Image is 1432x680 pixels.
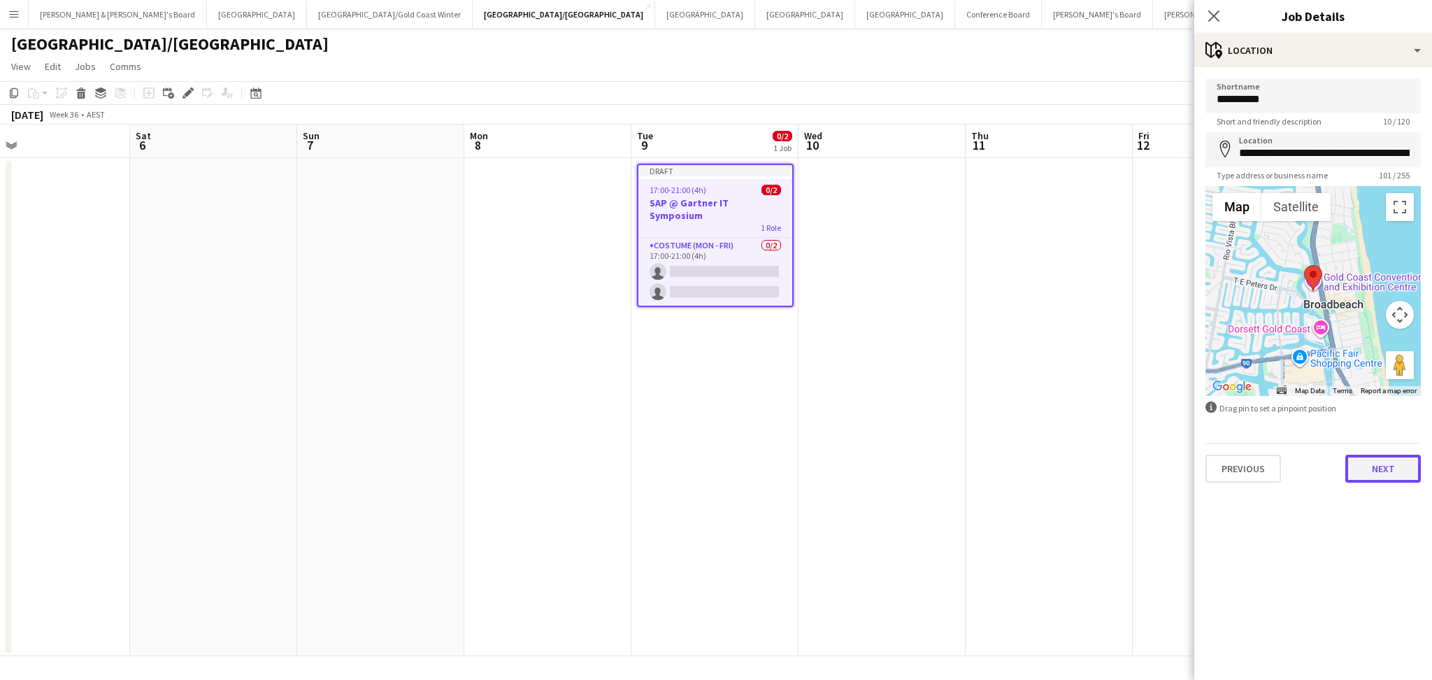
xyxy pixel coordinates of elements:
[655,1,755,28] button: [GEOGRAPHIC_DATA]
[1386,193,1414,221] button: Toggle fullscreen view
[1042,1,1153,28] button: [PERSON_NAME]'s Board
[955,1,1042,28] button: Conference Board
[1368,170,1421,180] span: 101 / 255
[1295,386,1324,396] button: Map Data
[1194,7,1432,25] h3: Job Details
[1205,170,1339,180] span: Type address or business name
[1205,116,1333,127] span: Short and friendly description
[1205,402,1421,415] div: Drag pin to set a pinpoint position
[1209,378,1255,396] img: Google
[1194,34,1432,67] div: Location
[1333,387,1352,395] a: Terms (opens in new tab)
[1372,116,1421,127] span: 10 / 120
[1261,193,1331,221] button: Show satellite imagery
[755,1,855,28] button: [GEOGRAPHIC_DATA]
[207,1,307,28] button: [GEOGRAPHIC_DATA]
[1205,455,1281,483] button: Previous
[1386,351,1414,379] button: Drag Pegman onto the map to open Street View
[307,1,473,28] button: [GEOGRAPHIC_DATA]/Gold Coast Winter
[1153,1,1331,28] button: [PERSON_NAME] & [PERSON_NAME]'s Board
[855,1,955,28] button: [GEOGRAPHIC_DATA]
[473,1,655,28] button: [GEOGRAPHIC_DATA]/[GEOGRAPHIC_DATA]
[1209,378,1255,396] a: Open this area in Google Maps (opens a new window)
[1277,386,1287,396] button: Keyboard shortcuts
[1212,193,1261,221] button: Show street map
[1345,455,1421,483] button: Next
[1361,387,1417,395] a: Report a map error
[29,1,207,28] button: [PERSON_NAME] & [PERSON_NAME]'s Board
[1386,301,1414,329] button: Map camera controls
